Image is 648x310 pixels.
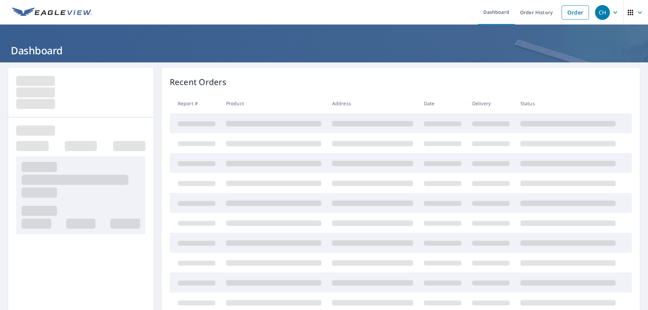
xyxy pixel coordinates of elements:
th: Address [327,93,418,113]
img: EV Logo [12,7,92,18]
th: Delivery [467,93,515,113]
h1: Dashboard [8,44,640,57]
th: Status [515,93,621,113]
p: Recent Orders [170,76,226,88]
th: Report # [170,93,221,113]
a: Order [562,5,589,20]
th: Date [418,93,467,113]
th: Product [221,93,327,113]
div: CH [595,5,610,20]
